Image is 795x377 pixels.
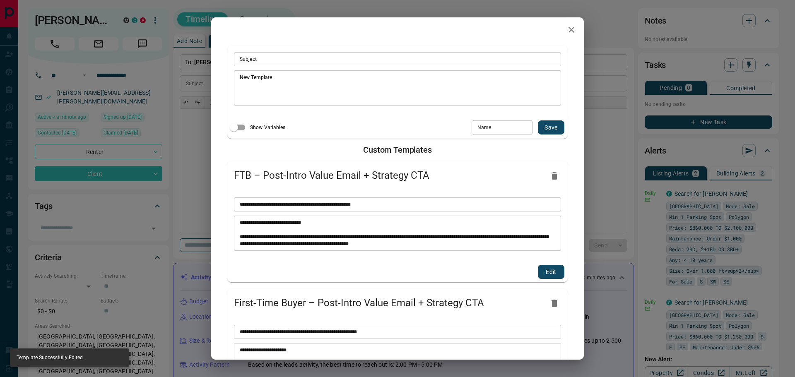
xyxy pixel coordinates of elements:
[234,169,544,182] span: FTB – Post-Intro Value Email + Strategy CTA
[17,351,84,365] div: Template Successfully Edited.
[234,297,544,310] span: First-Time Buyer – Post-Intro Value Email + Strategy CTA
[538,265,564,279] button: edit template
[250,124,286,131] span: Show Variables
[221,145,574,155] h2: Custom Templates
[538,120,564,134] button: save new template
